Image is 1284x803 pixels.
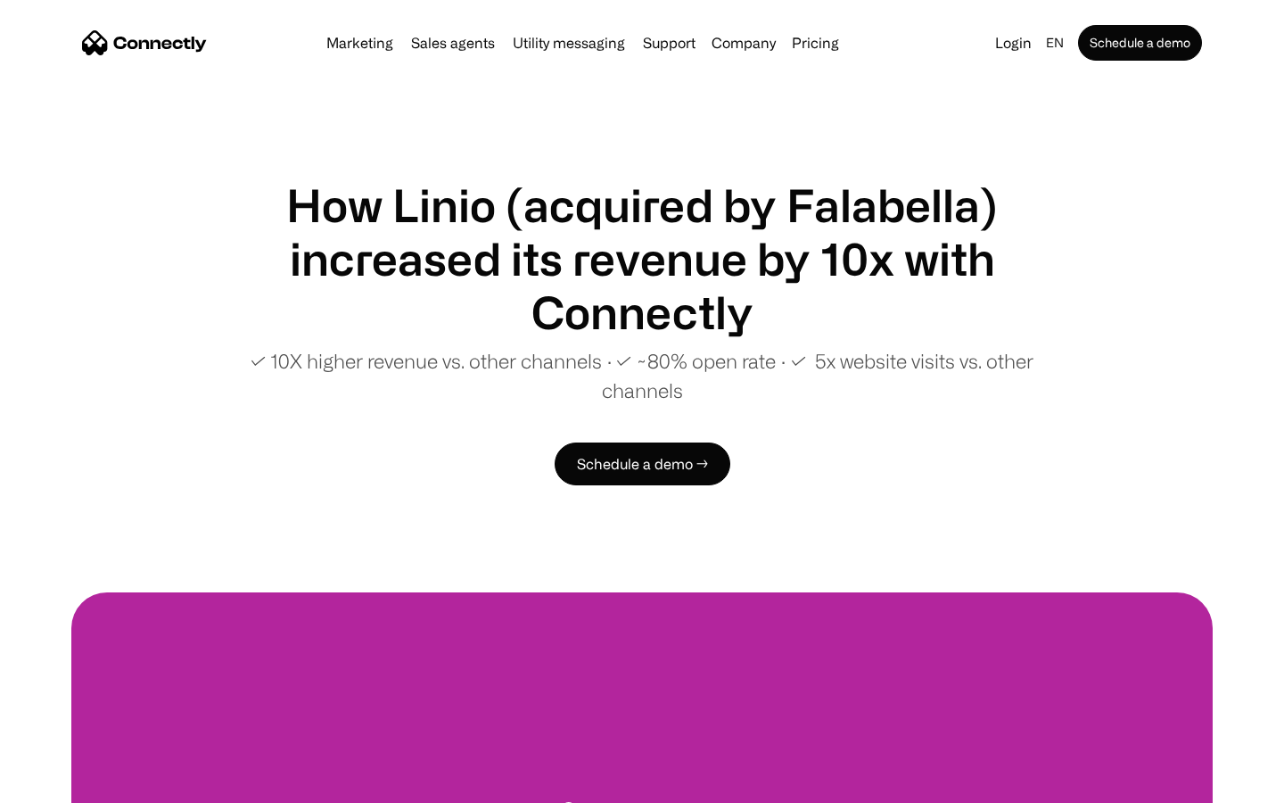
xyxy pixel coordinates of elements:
[555,443,730,485] a: Schedule a demo →
[1046,30,1064,55] div: en
[785,36,846,50] a: Pricing
[404,36,502,50] a: Sales agents
[712,30,776,55] div: Company
[18,770,107,797] aside: Language selected: English
[36,772,107,797] ul: Language list
[988,30,1039,55] a: Login
[1078,25,1202,61] a: Schedule a demo
[506,36,632,50] a: Utility messaging
[214,178,1070,339] h1: How Linio (acquired by Falabella) increased its revenue by 10x with Connectly
[636,36,703,50] a: Support
[319,36,400,50] a: Marketing
[214,346,1070,405] p: ✓ 10X higher revenue vs. other channels ∙ ✓ ~80% open rate ∙ ✓ 5x website visits vs. other channels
